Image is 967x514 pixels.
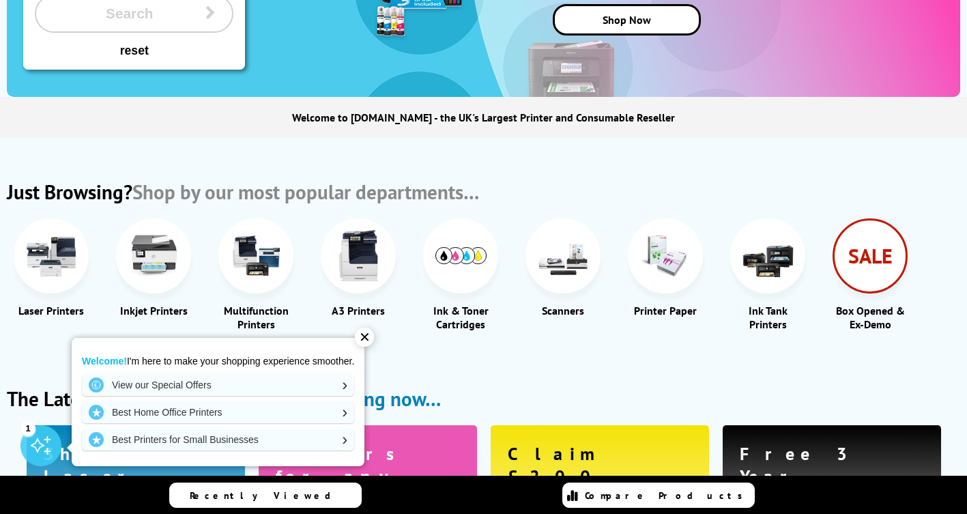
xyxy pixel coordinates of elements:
[628,218,703,317] a: Printer Paper Printer Paper
[435,247,487,264] img: Ink and Toner Cartridges
[730,304,805,331] div: Ink Tank Printers
[321,218,396,317] a: A3 Printers A3 Printers
[585,489,750,502] span: Compare Products
[628,304,703,317] div: Printer Paper
[169,483,362,508] a: Recently Viewed
[53,5,205,22] span: Search
[525,304,601,317] div: Scanners
[82,374,354,396] a: View our Special Offers
[26,230,77,281] img: Laser Printers
[7,179,479,205] div: Just Browsing?
[7,386,441,412] div: The Latest in Print.
[553,4,701,35] a: Shop Now
[833,218,908,294] div: SALE
[82,355,354,367] p: I'm here to make your shopping experience smoother.
[231,230,282,281] img: Multifunction Printers
[82,429,354,451] a: Best Printers for Small Businesses
[333,230,384,281] img: A3 Printers
[116,304,191,317] div: Inkjet Printers
[132,179,479,205] span: Shop by our most popular departments…
[218,304,293,331] div: Multifunction Printers
[562,483,755,508] a: Compare Products
[742,230,794,281] img: Ink Tank Printers
[423,218,498,331] a: Ink and Toner Cartridges Ink & Toner Cartridges
[190,489,345,502] span: Recently Viewed
[525,218,601,317] a: Scanners Scanners
[292,111,675,124] h1: Welcome to [DOMAIN_NAME] - the UK's Largest Printer and Consumable Reseller
[640,230,691,281] img: Printer Paper
[833,218,908,331] a: SALE Box Opened & Ex-Demo
[14,304,89,317] div: Laser Printers
[538,230,589,281] img: Scanners
[128,230,179,281] img: Inkjet Printers
[730,218,805,331] a: Ink Tank Printers Ink Tank Printers
[35,43,233,59] button: reset
[833,304,908,331] div: Box Opened & Ex-Demo
[82,401,354,423] a: Best Home Office Printers
[423,304,498,331] div: Ink & Toner Cartridges
[20,420,35,436] div: 1
[355,328,374,347] div: ✕
[218,218,293,331] a: Multifunction Printers Multifunction Printers
[116,218,191,317] a: Inkjet Printers Inkjet Printers
[14,218,89,317] a: Laser Printers Laser Printers
[82,356,127,367] strong: Welcome!
[321,304,396,317] div: A3 Printers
